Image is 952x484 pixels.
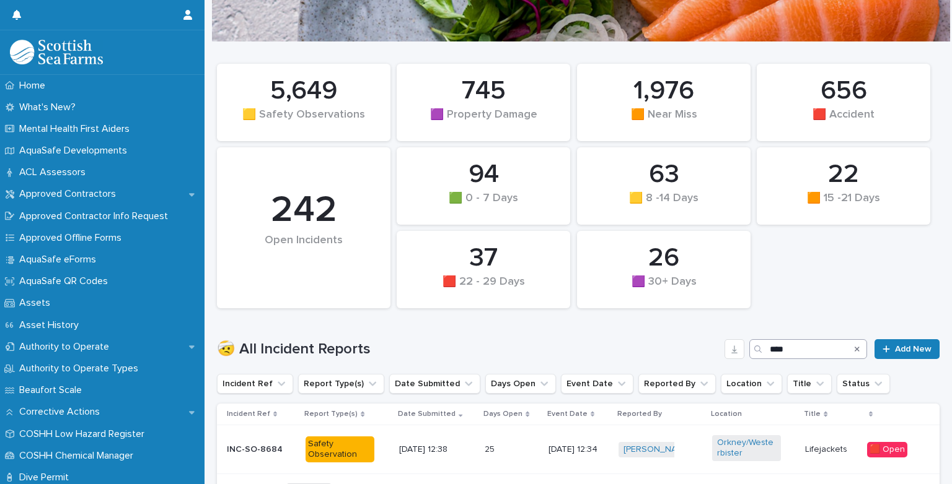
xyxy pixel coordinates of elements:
[14,450,143,462] p: COSHH Chemical Manager
[875,339,940,359] a: Add New
[304,407,358,421] p: Report Type(s)
[598,192,729,218] div: 🟨 8 -14 Days
[306,436,374,462] div: Safety Observation
[547,407,588,421] p: Event Date
[711,407,742,421] p: Location
[895,345,932,353] span: Add New
[14,472,79,483] p: Dive Permit
[238,108,369,134] div: 🟨 Safety Observations
[398,407,456,421] p: Date Submitted
[805,444,857,455] p: Lifejackets
[418,159,549,190] div: 94
[549,444,609,455] p: [DATE] 12:34
[804,407,821,421] p: Title
[14,341,119,353] p: Authority to Operate
[485,374,556,394] button: Days Open
[778,108,909,134] div: 🟥 Accident
[418,76,549,106] div: 745
[617,407,662,421] p: Reported By
[837,374,890,394] button: Status
[238,234,369,273] div: Open Incidents
[418,192,549,218] div: 🟩 0 - 7 Days
[14,254,106,266] p: AquaSafe eForms
[227,444,296,455] p: INC-SO-8684
[778,192,909,218] div: 🟧 15 -21 Days
[217,340,720,358] h1: 🤕 All Incident Reports
[238,76,369,106] div: 5,649
[217,425,940,474] tr: INC-SO-8684Safety Observation[DATE] 12:382525 [DATE] 12:34[PERSON_NAME] Orkney/Westerbister Lifej...
[598,159,729,190] div: 63
[14,166,95,178] p: ACL Assessors
[485,442,497,455] p: 25
[14,123,139,135] p: Mental Health First Aiders
[598,108,729,134] div: 🟧 Near Miss
[227,407,270,421] p: Incident Ref
[598,243,729,274] div: 26
[217,374,293,394] button: Incident Ref
[418,243,549,274] div: 37
[14,363,148,374] p: Authority to Operate Types
[14,406,110,418] p: Corrective Actions
[399,444,468,455] p: [DATE] 12:38
[638,374,716,394] button: Reported By
[717,438,776,459] a: Orkney/Westerbister
[10,40,103,64] img: bPIBxiqnSb2ggTQWdOVV
[14,428,154,440] p: COSHH Low Hazard Register
[778,159,909,190] div: 22
[598,275,729,301] div: 🟪 30+ Days
[418,108,549,134] div: 🟪 Property Damage
[14,145,137,157] p: AquaSafe Developments
[14,102,86,113] p: What's New?
[298,374,384,394] button: Report Type(s)
[14,232,131,244] p: Approved Offline Forms
[787,374,832,394] button: Title
[598,76,729,106] div: 1,976
[14,297,60,309] p: Assets
[721,374,782,394] button: Location
[418,275,549,301] div: 🟥 22 - 29 Days
[14,188,126,200] p: Approved Contractors
[749,339,867,359] input: Search
[624,444,691,455] a: [PERSON_NAME]
[14,275,118,287] p: AquaSafe QR Codes
[14,384,92,396] p: Beaufort Scale
[561,374,633,394] button: Event Date
[14,319,89,331] p: Asset History
[14,210,178,222] p: Approved Contractor Info Request
[483,407,522,421] p: Days Open
[867,442,907,457] div: 🟥 Open
[14,80,55,92] p: Home
[778,76,909,106] div: 656
[238,188,369,233] div: 242
[389,374,480,394] button: Date Submitted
